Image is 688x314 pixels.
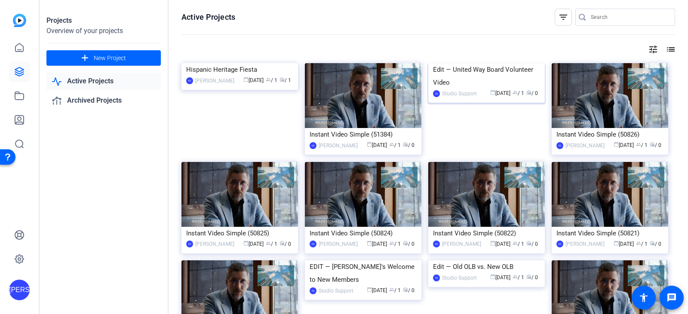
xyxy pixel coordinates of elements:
[403,241,415,247] span: / 0
[279,77,285,82] span: radio
[266,241,277,247] span: / 1
[13,14,26,27] img: blue-gradient.svg
[490,274,510,280] span: [DATE]
[591,12,668,22] input: Search
[266,241,271,246] span: group
[266,77,271,82] span: group
[513,241,524,247] span: / 1
[665,44,675,55] mat-icon: list
[403,142,415,148] span: / 0
[310,142,316,149] div: KS
[279,241,285,246] span: radio
[490,90,510,96] span: [DATE]
[433,260,540,273] div: Edit — Old OLB vs. New OLB
[636,142,641,147] span: group
[433,227,540,240] div: Instant Video Simple (50822)
[367,287,372,292] span: calendar_today
[650,142,661,148] span: / 0
[389,241,401,247] span: / 1
[556,241,563,247] div: KS
[433,241,440,247] div: KS
[186,241,193,247] div: KS
[310,260,417,286] div: EDIT — [PERSON_NAME]'s Welcome to New Members
[266,77,277,83] span: / 1
[490,274,495,279] span: calendar_today
[94,54,126,63] span: New Project
[195,240,234,248] div: [PERSON_NAME]
[558,12,568,22] mat-icon: filter_list
[46,92,161,110] a: Archived Projects
[243,241,264,247] span: [DATE]
[614,241,619,246] span: calendar_today
[195,76,234,85] div: [PERSON_NAME]
[186,227,293,240] div: Instant Video Simple (50825)
[319,240,358,248] div: [PERSON_NAME]
[556,142,563,149] div: KS
[513,274,524,280] span: / 1
[526,274,538,280] span: / 0
[46,50,161,66] button: New Project
[526,241,531,246] span: radio
[513,90,524,96] span: / 1
[442,240,481,248] div: [PERSON_NAME]
[650,142,655,147] span: radio
[490,241,495,246] span: calendar_today
[639,293,649,303] mat-icon: accessibility
[367,142,387,148] span: [DATE]
[556,128,663,141] div: Instant Video Simple (50826)
[565,141,605,150] div: [PERSON_NAME]
[403,241,408,246] span: radio
[46,15,161,26] div: Projects
[433,274,440,281] div: SS
[367,287,387,293] span: [DATE]
[526,241,538,247] span: / 0
[650,241,661,247] span: / 0
[666,293,677,303] mat-icon: message
[186,77,193,84] div: KS
[614,142,634,148] span: [DATE]
[310,241,316,247] div: KS
[310,287,316,294] div: SS
[243,77,264,83] span: [DATE]
[403,142,408,147] span: radio
[526,90,531,95] span: radio
[442,274,477,282] div: Studio Support
[565,240,605,248] div: [PERSON_NAME]
[433,90,440,97] div: SS
[648,44,658,55] mat-icon: tune
[46,73,161,90] a: Active Projects
[636,241,648,247] span: / 1
[310,227,417,240] div: Instant Video Simple (50824)
[614,142,619,147] span: calendar_today
[46,26,161,36] div: Overview of your projects
[389,287,394,292] span: group
[526,274,531,279] span: radio
[367,241,387,247] span: [DATE]
[186,63,293,76] div: Hispanic Heritage Fiesta
[556,227,663,240] div: Instant Video Simple (50821)
[526,90,538,96] span: / 0
[367,142,372,147] span: calendar_today
[279,77,291,83] span: / 1
[243,77,249,82] span: calendar_today
[403,287,415,293] span: / 0
[389,287,401,293] span: / 1
[614,241,634,247] span: [DATE]
[403,287,408,292] span: radio
[442,89,477,98] div: Studio Support
[513,241,518,246] span: group
[389,142,401,148] span: / 1
[513,274,518,279] span: group
[650,241,655,246] span: radio
[389,142,394,147] span: group
[367,241,372,246] span: calendar_today
[389,241,394,246] span: group
[279,241,291,247] span: / 0
[513,90,518,95] span: group
[80,53,90,64] mat-icon: add
[243,241,249,246] span: calendar_today
[319,141,358,150] div: [PERSON_NAME]
[636,241,641,246] span: group
[636,142,648,148] span: / 1
[9,280,30,300] div: [PERSON_NAME]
